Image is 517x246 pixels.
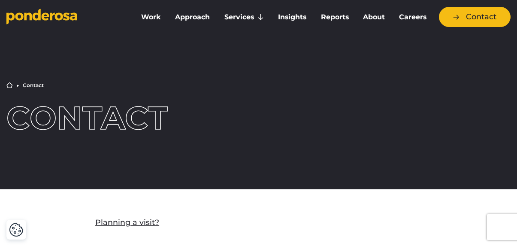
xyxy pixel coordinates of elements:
a: Approach [170,8,215,26]
a: Planning a visit? [95,217,159,228]
li: Contact [23,83,44,88]
a: Contact [439,7,511,27]
h1: Contact [6,102,209,134]
a: About [357,8,390,26]
a: Services [219,8,269,26]
li: ▶︎ [16,83,19,88]
a: Home [6,82,13,88]
a: Go to homepage [6,9,123,26]
a: Insights [272,8,311,26]
button: Cookie Settings [9,222,24,237]
a: Reports [315,8,354,26]
a: Careers [394,8,432,26]
img: Revisit consent button [9,222,24,237]
a: Work [136,8,166,26]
